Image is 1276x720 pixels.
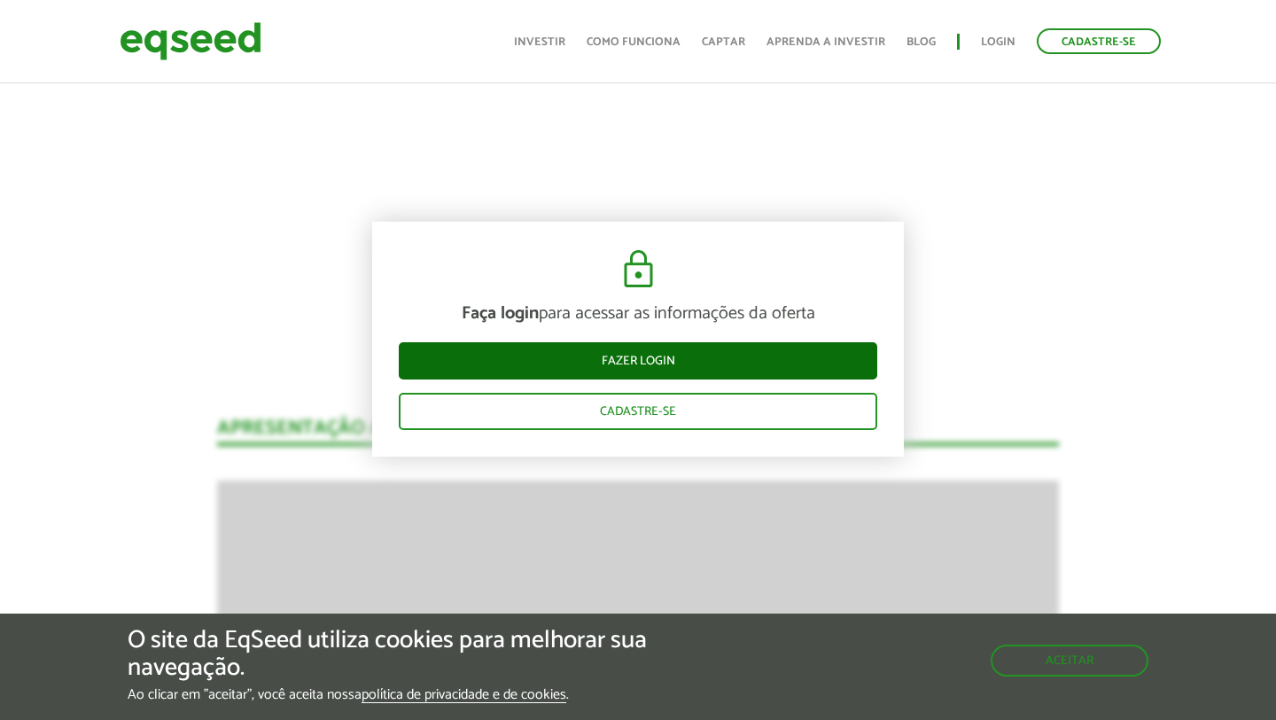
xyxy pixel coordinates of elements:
a: Cadastre-se [1037,28,1161,54]
a: Fazer login [399,342,877,380]
p: para acessar as informações da oferta [399,303,877,325]
button: Aceitar [991,645,1148,677]
a: Investir [514,36,565,48]
a: Blog [906,36,936,48]
a: Login [981,36,1015,48]
h5: O site da EqSeed utiliza cookies para melhorar sua navegação. [128,627,740,682]
img: EqSeed [120,18,261,65]
strong: Faça login [462,299,539,328]
a: Aprenda a investir [766,36,885,48]
img: cadeado.svg [617,248,660,291]
a: Como funciona [587,36,681,48]
a: política de privacidade e de cookies [362,688,566,703]
a: Captar [702,36,745,48]
p: Ao clicar em "aceitar", você aceita nossa . [128,686,740,703]
a: Cadastre-se [399,393,877,430]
